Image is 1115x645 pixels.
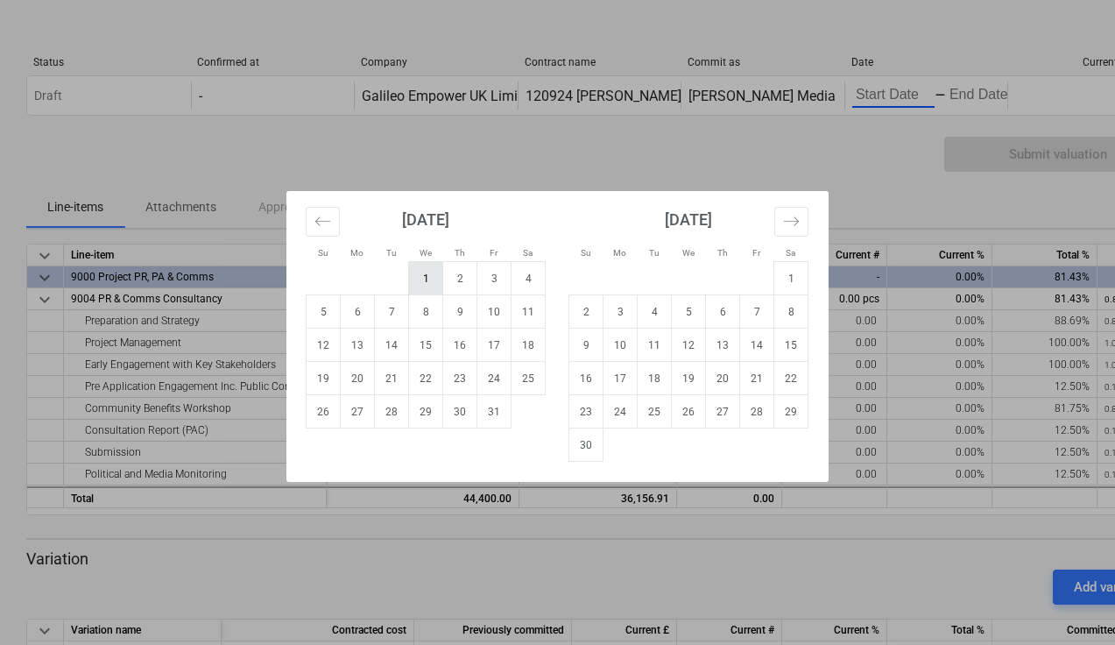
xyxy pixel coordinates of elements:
[740,362,774,395] td: Choose Friday, November 21, 2025 as your check-in date. It's available.
[581,248,591,258] small: Su
[420,248,432,258] small: We
[307,362,341,395] td: Choose Sunday, October 19, 2025 as your check-in date. It's available.
[409,329,443,362] td: Choose Wednesday, October 15, 2025 as your check-in date. It's available.
[375,395,409,429] td: Choose Tuesday, October 28, 2025 as your check-in date. It's available.
[774,295,808,329] td: Choose Saturday, November 8, 2025 as your check-in date. It's available.
[386,248,397,258] small: Tu
[402,210,449,229] strong: [DATE]
[307,329,341,362] td: Choose Sunday, October 12, 2025 as your check-in date. It's available.
[341,295,375,329] td: Choose Monday, October 6, 2025 as your check-in date. It's available.
[341,395,375,429] td: Choose Monday, October 27, 2025 as your check-in date. It's available.
[569,362,603,395] td: Choose Sunday, November 16, 2025 as your check-in date. It's available.
[477,262,512,295] td: Choose Friday, October 3, 2025 as your check-in date. It's available.
[740,329,774,362] td: Choose Friday, November 14, 2025 as your check-in date. It's available.
[603,362,638,395] td: Choose Monday, November 17, 2025 as your check-in date. It's available.
[613,248,626,258] small: Mo
[569,395,603,429] td: Choose Sunday, November 23, 2025 as your check-in date. It's available.
[717,248,728,258] small: Th
[523,248,533,258] small: Sa
[740,395,774,429] td: Choose Friday, November 28, 2025 as your check-in date. It's available.
[740,295,774,329] td: Choose Friday, November 7, 2025 as your check-in date. It's available.
[286,191,829,482] div: Calendar
[649,248,660,258] small: Tu
[477,362,512,395] td: Choose Friday, October 24, 2025 as your check-in date. It's available.
[409,295,443,329] td: Choose Wednesday, October 8, 2025 as your check-in date. It's available.
[443,262,477,295] td: Choose Thursday, October 2, 2025 as your check-in date. It's available.
[774,395,808,429] td: Choose Saturday, November 29, 2025 as your check-in date. It's available.
[512,262,546,295] td: Choose Saturday, October 4, 2025 as your check-in date. It's available.
[706,395,740,429] td: Choose Thursday, November 27, 2025 as your check-in date. It's available.
[774,362,808,395] td: Choose Saturday, November 22, 2025 as your check-in date. It's available.
[706,295,740,329] td: Choose Thursday, November 6, 2025 as your check-in date. It's available.
[512,362,546,395] td: Choose Saturday, October 25, 2025 as your check-in date. It's available.
[786,248,795,258] small: Sa
[665,210,712,229] strong: [DATE]
[477,395,512,429] td: Choose Friday, October 31, 2025 as your check-in date. It's available.
[375,295,409,329] td: Choose Tuesday, October 7, 2025 as your check-in date. It's available.
[682,248,695,258] small: We
[672,395,706,429] td: Choose Wednesday, November 26, 2025 as your check-in date. It's available.
[774,207,808,237] button: Move forward to switch to the next month.
[409,262,443,295] td: Choose Wednesday, October 1, 2025 as your check-in date. It's available.
[443,395,477,429] td: Choose Thursday, October 30, 2025 as your check-in date. It's available.
[490,248,498,258] small: Fr
[569,295,603,329] td: Choose Sunday, November 2, 2025 as your check-in date. It's available.
[443,329,477,362] td: Choose Thursday, October 16, 2025 as your check-in date. It's available.
[443,362,477,395] td: Choose Thursday, October 23, 2025 as your check-in date. It's available.
[638,395,672,429] td: Choose Tuesday, November 25, 2025 as your check-in date. It's available.
[443,295,477,329] td: Choose Thursday, October 9, 2025 as your check-in date. It's available.
[774,329,808,362] td: Choose Saturday, November 15, 2025 as your check-in date. It's available.
[672,329,706,362] td: Choose Wednesday, November 12, 2025 as your check-in date. It's available.
[341,329,375,362] td: Choose Monday, October 13, 2025 as your check-in date. It's available.
[512,295,546,329] td: Choose Saturday, October 11, 2025 as your check-in date. It's available.
[477,295,512,329] td: Choose Friday, October 10, 2025 as your check-in date. It's available.
[477,329,512,362] td: Choose Friday, October 17, 2025 as your check-in date. It's available.
[409,395,443,429] td: Choose Wednesday, October 29, 2025 as your check-in date. It's available.
[307,395,341,429] td: Choose Sunday, October 26, 2025 as your check-in date. It's available.
[603,329,638,362] td: Choose Monday, November 10, 2025 as your check-in date. It's available.
[307,295,341,329] td: Choose Sunday, October 5, 2025 as your check-in date. It's available.
[512,329,546,362] td: Choose Saturday, October 18, 2025 as your check-in date. It's available.
[672,362,706,395] td: Choose Wednesday, November 19, 2025 as your check-in date. It's available.
[318,248,328,258] small: Su
[306,207,340,237] button: Move backward to switch to the previous month.
[706,362,740,395] td: Choose Thursday, November 20, 2025 as your check-in date. It's available.
[375,329,409,362] td: Choose Tuesday, October 14, 2025 as your check-in date. It's available.
[409,362,443,395] td: Choose Wednesday, October 22, 2025 as your check-in date. It's available.
[455,248,465,258] small: Th
[341,362,375,395] td: Choose Monday, October 20, 2025 as your check-in date. It's available.
[569,429,603,462] td: Choose Sunday, November 30, 2025 as your check-in date. It's available.
[752,248,760,258] small: Fr
[672,295,706,329] td: Choose Wednesday, November 5, 2025 as your check-in date. It's available.
[350,248,363,258] small: Mo
[375,362,409,395] td: Choose Tuesday, October 21, 2025 as your check-in date. It's available.
[638,329,672,362] td: Choose Tuesday, November 11, 2025 as your check-in date. It's available.
[638,295,672,329] td: Choose Tuesday, November 4, 2025 as your check-in date. It's available.
[638,362,672,395] td: Choose Tuesday, November 18, 2025 as your check-in date. It's available.
[774,262,808,295] td: Choose Saturday, November 1, 2025 as your check-in date. It's available.
[603,295,638,329] td: Choose Monday, November 3, 2025 as your check-in date. It's available.
[569,329,603,362] td: Choose Sunday, November 9, 2025 as your check-in date. It's available.
[706,329,740,362] td: Choose Thursday, November 13, 2025 as your check-in date. It's available.
[603,395,638,429] td: Choose Monday, November 24, 2025 as your check-in date. It's available.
